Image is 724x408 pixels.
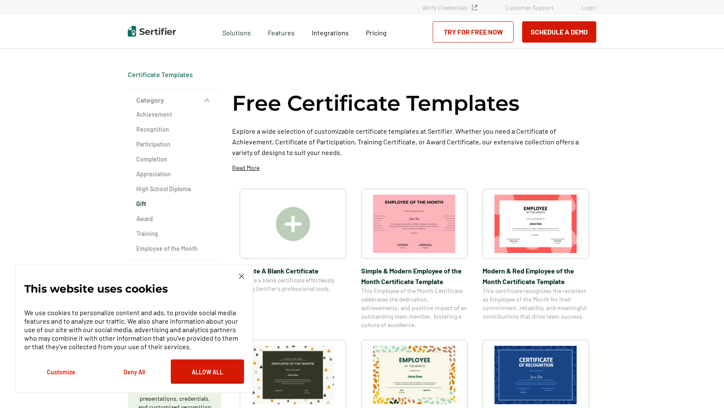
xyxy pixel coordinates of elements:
a: Simple & Modern Employee of the Month Certificate TemplateSimple & Modern Employee of the Month C... [361,189,468,329]
a: Appreciation [136,170,213,178]
a: Training [136,230,213,238]
iframe: Chat Widget [681,367,724,408]
img: Modern & Red Employee of the Month Certificate Template [494,195,577,253]
img: Verified [472,5,477,10]
span: Integrations [312,29,349,37]
a: Verify Credentials [422,4,477,11]
span: Features [268,26,295,37]
span: Create a blank certificate effortlessly using Sertifier’s professional tools. [240,276,346,293]
p: Read More [232,164,259,172]
a: Gift [136,200,213,208]
p: Explore a wide selection of customizable certificate templates at Sertifier. Whether you need a C... [232,126,596,158]
span: Create A Blank Certificate [240,265,346,276]
a: Award [136,215,213,223]
button: Category [128,90,221,110]
span: Modern & Red Employee of the Month Certificate Template [483,265,589,287]
div: Breadcrumb [128,70,193,79]
a: High School Diploma [136,185,213,193]
span: Simple & Modern Employee of the Month Certificate Template [361,265,468,287]
a: Participation [136,140,213,149]
h1: Free Certificate Templates [232,89,520,117]
img: Simple & Colorful Employee of the Month Certificate Template [252,346,334,404]
a: Customer Support [505,4,554,11]
a: Login [581,4,596,11]
p: We use cookies to personalize content and ads, to provide social media features and to analyze ou... [24,308,244,351]
a: Integrations [312,26,349,37]
a: Recognition [136,125,213,134]
button: Customize [24,359,98,384]
span: Solutions [222,26,251,37]
img: Create A Blank Certificate [276,207,310,241]
img: Sertifier | Digital Credentialing Platform [128,26,176,37]
img: Simple and Patterned Employee of the Month Certificate Template [373,346,456,404]
img: Simple & Modern Employee of the Month Certificate Template [373,195,456,253]
span: This certificate recognizes the recipient as Employee of the Month for their commitment, reliabil... [483,287,589,321]
button: Allow All [171,359,244,384]
p: This website uses cookies [24,284,168,293]
a: Achievement [136,110,213,119]
a: Certificate Templates [128,70,193,78]
button: Schedule a Demo [522,21,596,43]
div: Category [128,110,221,260]
img: Cookie Popup Close [239,274,244,279]
a: Pricing [366,26,387,37]
a: Try for Free Now [433,21,514,43]
span: Certificate Templates [128,70,193,79]
span: Pricing [366,29,387,37]
button: Theme [128,260,221,280]
a: Modern & Red Employee of the Month Certificate TemplateModern & Red Employee of the Month Certifi... [483,189,589,329]
a: Employee of the Month [136,244,213,253]
a: Completion [136,155,213,164]
img: Modern Dark Blue Employee of the Month Certificate Template [494,346,577,404]
button: Deny All [98,359,171,384]
span: This Employee of the Month Certificate celebrates the dedication, achievements, and positive impa... [361,287,468,329]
